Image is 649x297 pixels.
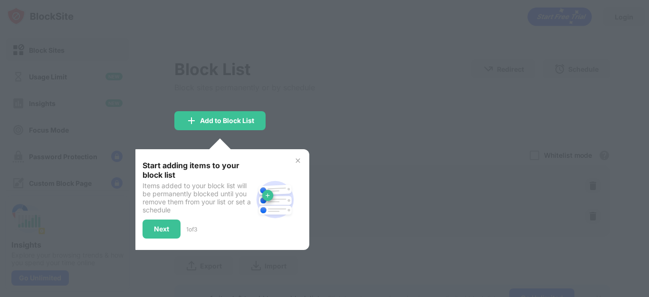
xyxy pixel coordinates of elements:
[143,161,252,180] div: Start adding items to your block list
[143,182,252,214] div: Items added to your block list will be permanently blocked until you remove them from your list o...
[186,226,197,233] div: 1 of 3
[294,157,302,164] img: x-button.svg
[200,117,254,125] div: Add to Block List
[252,177,298,222] img: block-site.svg
[154,225,169,233] div: Next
